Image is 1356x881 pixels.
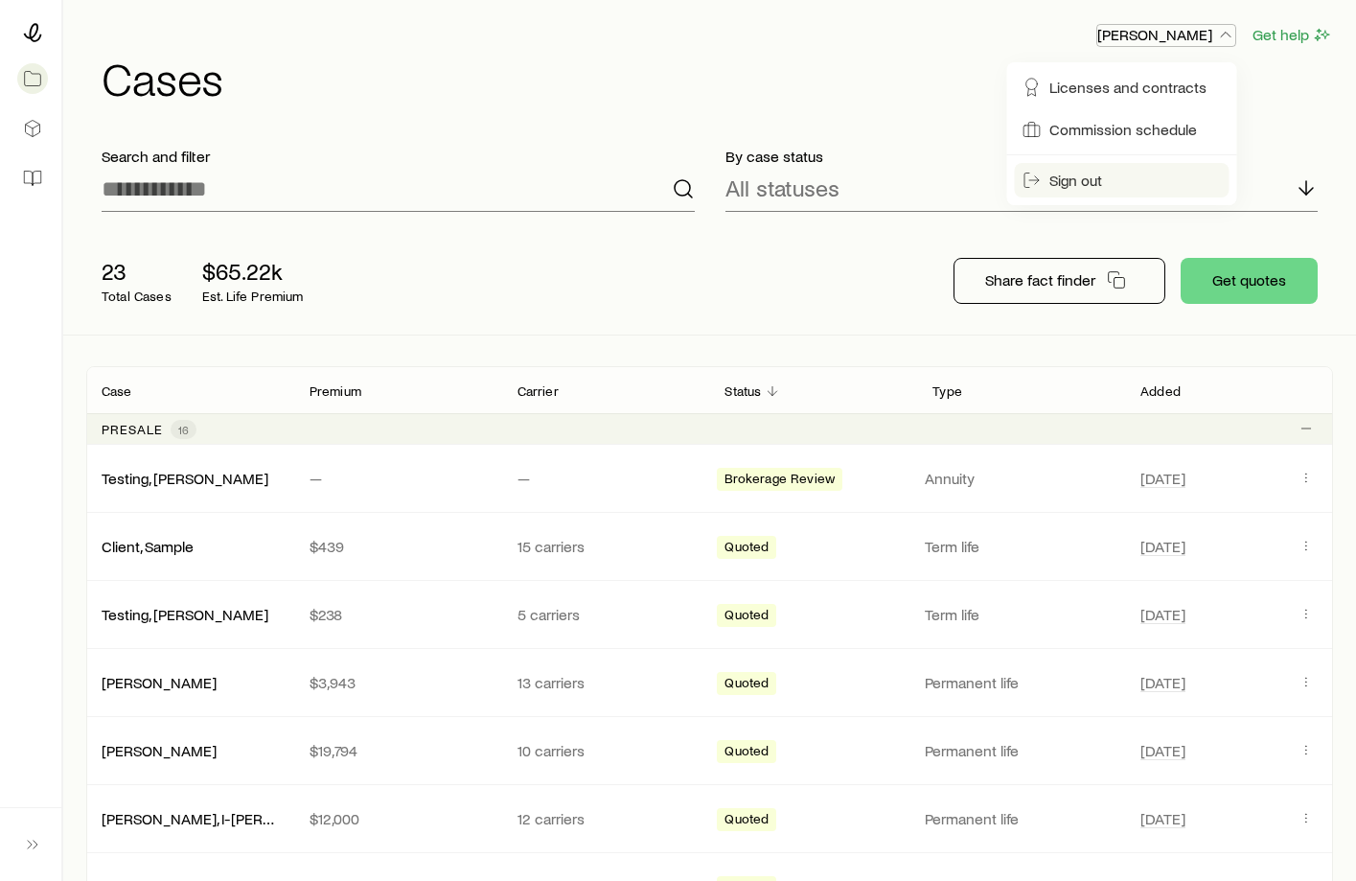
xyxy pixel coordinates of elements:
a: [PERSON_NAME], I-[PERSON_NAME] [102,809,346,827]
a: [PERSON_NAME] [102,741,217,759]
p: 15 carriers [517,537,695,556]
span: [DATE] [1140,741,1185,760]
h1: Cases [102,55,1333,101]
span: Quoted [724,743,769,763]
span: [DATE] [1140,537,1185,556]
span: [DATE] [1140,673,1185,692]
p: — [517,469,695,488]
p: Permanent life [925,809,1117,828]
div: [PERSON_NAME] [102,673,217,693]
p: Total Cases [102,289,172,304]
p: 23 [102,258,172,285]
span: 16 [178,422,189,437]
p: $3,943 [310,673,487,692]
span: Commission schedule [1049,120,1197,139]
a: [PERSON_NAME] [102,673,217,691]
p: $65.22k [202,258,304,285]
button: Share fact finder [954,258,1165,304]
span: [DATE] [1140,605,1185,624]
a: Commission schedule [1015,112,1230,147]
p: Carrier [517,383,559,399]
span: Quoted [724,675,769,695]
p: Presale [102,422,163,437]
p: 12 carriers [517,809,695,828]
p: $439 [310,537,487,556]
div: Client, Sample [102,537,194,557]
div: [PERSON_NAME], I-[PERSON_NAME] [102,809,279,829]
div: [PERSON_NAME] [102,741,217,761]
a: Licenses and contracts [1015,70,1230,104]
a: Testing, [PERSON_NAME] [102,469,268,487]
p: — [310,469,487,488]
p: $12,000 [310,809,487,828]
p: Annuity [925,469,1117,488]
button: [PERSON_NAME] [1096,24,1236,47]
p: Permanent life [925,673,1117,692]
span: Licenses and contracts [1049,78,1207,97]
p: Status [724,383,761,399]
span: Quoted [724,539,769,559]
span: [DATE] [1140,469,1185,488]
span: Quoted [724,607,769,627]
div: Testing, [PERSON_NAME] [102,469,268,489]
button: Get help [1252,24,1333,46]
button: Get quotes [1181,258,1318,304]
div: Testing, [PERSON_NAME] [102,605,268,625]
p: Premium [310,383,361,399]
p: Est. Life Premium [202,289,304,304]
a: Testing, [PERSON_NAME] [102,605,268,623]
p: 5 carriers [517,605,695,624]
span: Quoted [724,811,769,831]
p: $19,794 [310,741,487,760]
p: Added [1140,383,1181,399]
p: Term life [925,605,1117,624]
span: Sign out [1049,171,1102,190]
p: Share fact finder [985,270,1095,290]
p: By case status [725,147,1319,166]
a: Client, Sample [102,537,194,555]
span: [DATE] [1140,809,1185,828]
p: Term life [925,537,1117,556]
p: Case [102,383,132,399]
p: 10 carriers [517,741,695,760]
button: Sign out [1015,163,1230,197]
p: [PERSON_NAME] [1097,25,1235,44]
p: 13 carriers [517,673,695,692]
p: Search and filter [102,147,695,166]
p: Type [932,383,962,399]
p: $238 [310,605,487,624]
p: All statuses [725,174,839,201]
p: Permanent life [925,741,1117,760]
span: Brokerage Review [724,471,835,491]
